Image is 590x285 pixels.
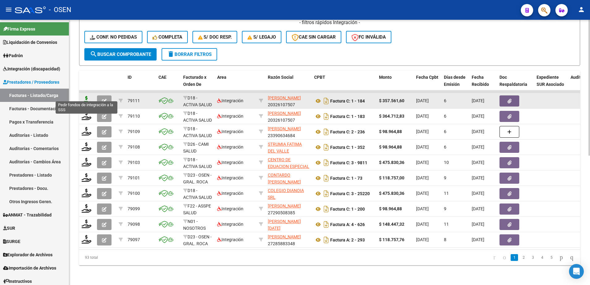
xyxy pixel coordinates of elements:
[268,94,309,107] div: 20326107507
[330,222,365,227] strong: Factura A: 4 - 626
[268,188,304,200] span: COLEGIO DIANOIA SRL
[472,160,484,165] span: [DATE]
[3,52,23,59] span: Padrón
[416,129,429,134] span: [DATE]
[414,71,441,98] datatable-header-cell: Fecha Cpbt
[147,31,188,43] button: Completa
[156,71,181,98] datatable-header-cell: CAE
[286,31,341,43] button: CAE SIN CARGAR
[3,265,56,271] span: Importación de Archivos
[416,222,429,227] span: [DATE]
[265,71,312,98] datatable-header-cell: Razón Social
[330,114,365,119] strong: Factura C: 1 - 183
[322,96,330,106] i: Descargar documento
[444,222,449,227] span: 11
[529,254,537,261] a: 3
[510,252,519,263] li: page 1
[90,34,137,40] span: Conf. no pedidas
[314,75,325,80] span: CPBT
[268,172,309,185] div: 23387915079
[268,125,309,138] div: 23390634684
[379,114,404,119] strong: $ 364.712,83
[444,237,446,242] span: 8
[322,111,330,121] i: Descargar documento
[128,175,140,180] span: 79101
[268,95,301,100] span: [PERSON_NAME]
[537,252,547,263] li: page 4
[322,189,330,199] i: Descargar documento
[268,234,301,239] span: [PERSON_NAME]
[183,173,212,185] span: D23 - OSEN - GRAL. ROCA
[3,225,15,232] span: SUR
[268,75,293,80] span: Razón Social
[548,254,555,261] a: 5
[268,110,309,123] div: 20326107507
[3,39,57,46] span: Liquidación de Convenios
[472,98,484,103] span: [DATE]
[346,31,391,43] button: FC Inválida
[497,71,534,98] datatable-header-cell: Doc Respaldatoria
[472,175,484,180] span: [DATE]
[312,71,377,98] datatable-header-cell: CPBT
[379,191,404,196] strong: $ 475.830,36
[3,79,59,86] span: Prestadores / Proveedores
[322,235,330,245] i: Descargar documento
[268,111,301,116] span: [PERSON_NAME]
[128,160,140,165] span: 79103
[183,203,211,216] span: F22 - ASSPE SALUD
[379,222,404,227] strong: $ 148.447,32
[128,222,140,227] span: 79098
[547,252,556,263] li: page 5
[416,98,429,103] span: [DATE]
[217,114,243,119] span: Integración
[128,75,132,80] span: ID
[569,264,584,279] div: Open Intercom Messenger
[84,19,575,26] h4: - filtros rápidos Integración -
[322,127,330,137] i: Descargar documento
[444,175,446,180] span: 9
[217,75,226,80] span: Area
[472,145,484,149] span: [DATE]
[330,145,365,150] strong: Factura C: 1 - 352
[217,129,243,134] span: Integración
[416,160,429,165] span: [DATE]
[292,34,336,40] span: CAE SIN CARGAR
[217,175,243,180] span: Integración
[330,176,362,181] strong: Factura C: 1 - 73
[322,142,330,152] i: Descargar documento
[247,34,276,40] span: S/ legajo
[416,114,429,119] span: [DATE]
[84,48,157,61] button: Buscar Comprobante
[330,129,365,134] strong: Factura C: 2 - 236
[416,191,429,196] span: [DATE]
[538,254,546,261] a: 4
[472,191,484,196] span: [DATE]
[125,71,156,98] datatable-header-cell: ID
[379,129,402,134] strong: $ 98.964,88
[90,52,151,57] span: Buscar Comprobante
[444,145,446,149] span: 6
[416,175,429,180] span: [DATE]
[167,50,175,58] mat-icon: delete
[469,71,497,98] datatable-header-cell: Fecha Recibido
[3,238,20,245] span: SURGE
[330,237,365,242] strong: Factura A: 2 - 293
[379,75,392,80] span: Monto
[519,252,528,263] li: page 2
[79,250,178,265] div: 93 total
[198,34,232,40] span: S/ Doc Resp.
[192,31,238,43] button: S/ Doc Resp.
[90,50,97,58] mat-icon: search
[567,254,576,261] a: go to last page
[444,160,449,165] span: 10
[268,203,309,216] div: 27290508385
[268,126,301,131] span: [PERSON_NAME]
[352,34,386,40] span: FC Inválida
[183,219,206,231] span: N01 - NOSOTROS
[379,98,404,103] strong: $ 357.561,60
[128,98,140,103] span: 79111
[3,251,53,258] span: Explorador de Archivos
[534,71,568,98] datatable-header-cell: Expediente SUR Asociado
[491,254,498,261] a: go to first page
[84,31,142,43] button: Conf. no pedidas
